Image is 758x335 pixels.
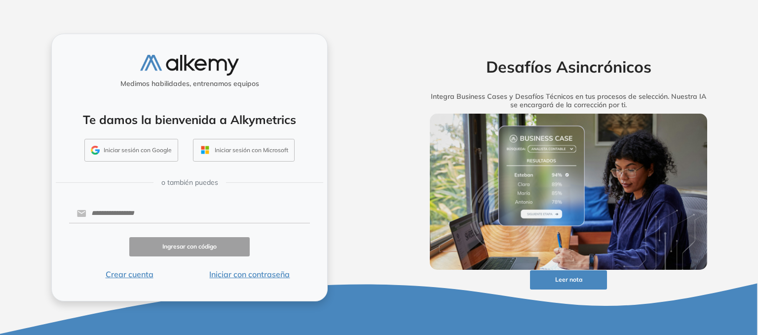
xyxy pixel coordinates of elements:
[161,177,218,188] span: o también puedes
[415,57,722,76] h2: Desafíos Asincrónicos
[84,139,178,162] button: Iniciar sesión con Google
[129,237,250,256] button: Ingresar con código
[56,80,323,88] h5: Medimos habilidades, entrenamos equipos
[140,55,239,75] img: logo-alkemy
[193,139,295,162] button: Iniciar sesión con Microsoft
[581,221,758,335] iframe: Chat Widget
[430,114,707,270] img: img-more-info
[199,144,211,156] img: OUTLOOK_ICON
[581,221,758,335] div: Widget de chat
[69,268,189,280] button: Crear cuenta
[189,268,310,280] button: Iniciar con contraseña
[65,113,314,127] h4: Te damos la bienvenida a Alkymetrics
[91,146,100,155] img: GMAIL_ICON
[530,270,607,290] button: Leer nota
[415,92,722,109] h5: Integra Business Cases y Desafíos Técnicos en tus procesos de selección. Nuestra IA se encargará ...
